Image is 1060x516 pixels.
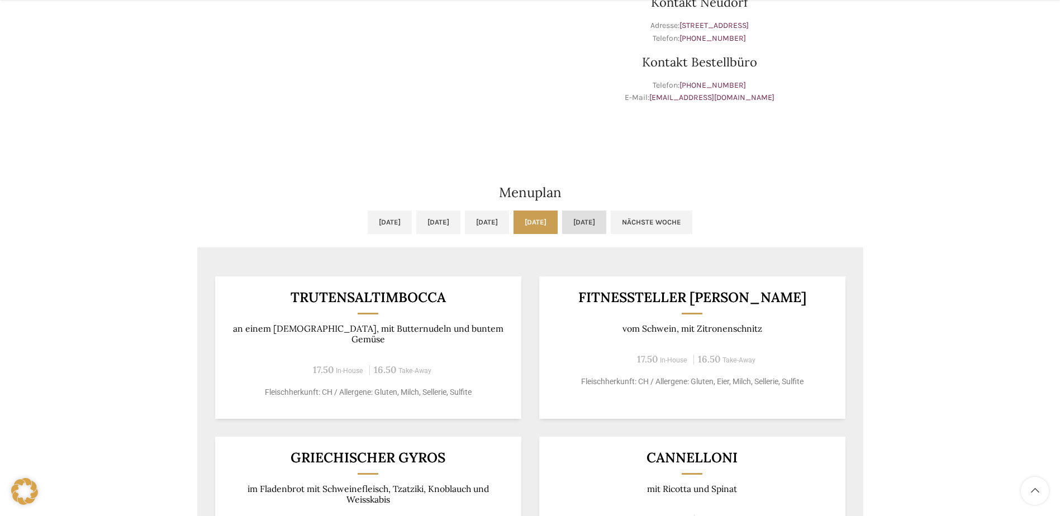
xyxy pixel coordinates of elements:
[698,353,720,365] span: 16.50
[536,20,863,45] p: Adresse: Telefon:
[465,211,509,234] a: [DATE]
[313,364,334,376] span: 17.50
[229,323,507,345] p: an einem [DEMOGRAPHIC_DATA], mit Butternudeln und buntem Gemüse
[553,323,831,334] p: vom Schwein, mit Zitronenschnitz
[679,34,746,43] a: [PHONE_NUMBER]
[649,93,774,102] a: [EMAIL_ADDRESS][DOMAIN_NAME]
[722,356,755,364] span: Take-Away
[536,79,863,104] p: Telefon: E-Mail:
[514,211,558,234] a: [DATE]
[368,211,412,234] a: [DATE]
[229,451,507,465] h3: Griechischer Gyros
[553,484,831,494] p: mit Ricotta und Spinat
[1021,477,1049,505] a: Scroll to top button
[229,290,507,304] h3: Trutensaltimbocca
[416,211,460,234] a: [DATE]
[197,186,863,199] h2: Menuplan
[660,356,687,364] span: In-House
[536,56,863,68] h3: Kontakt Bestellbüro
[562,211,606,234] a: [DATE]
[637,353,658,365] span: 17.50
[336,367,363,375] span: In-House
[398,367,431,375] span: Take-Away
[679,80,746,90] a: [PHONE_NUMBER]
[553,290,831,304] h3: Fitnessteller [PERSON_NAME]
[229,484,507,505] p: im Fladenbrot mit Schweinefleisch, Tzatziki, Knoblauch und Weisskabis
[553,376,831,388] p: Fleischherkunft: CH / Allergene: Gluten, Eier, Milch, Sellerie, Sulfite
[553,451,831,465] h3: Cannelloni
[679,21,749,30] a: [STREET_ADDRESS]
[611,211,692,234] a: Nächste Woche
[374,364,396,376] span: 16.50
[229,386,507,398] p: Fleischherkunft: CH / Allergene: Gluten, Milch, Sellerie, Sulfite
